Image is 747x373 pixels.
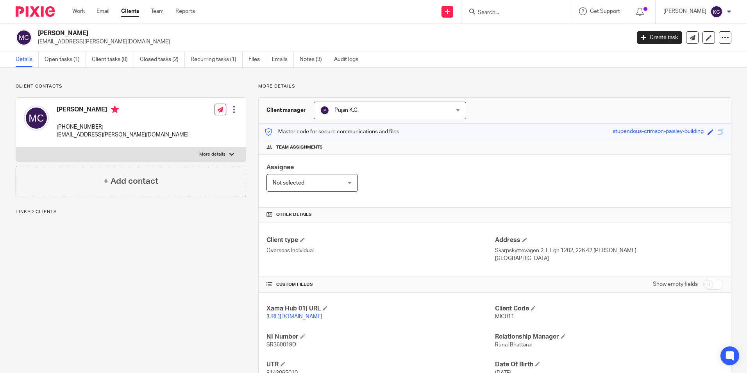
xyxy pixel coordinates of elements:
span: Runal Bhattarai [495,342,532,348]
a: Work [72,7,85,15]
h4: Xama Hub 01) URL [266,305,495,313]
a: Team [151,7,164,15]
a: Details [16,52,39,67]
a: Client tasks (0) [92,52,134,67]
span: Assignee [266,164,294,170]
a: Reports [175,7,195,15]
a: Emails [272,52,294,67]
p: Overseas Individual [266,247,495,255]
label: Show empty fields [653,280,698,288]
p: Master code for secure communications and files [264,128,399,136]
p: [PHONE_NUMBER] [57,123,189,131]
span: Not selected [273,180,304,186]
p: More details [258,83,731,90]
span: Get Support [590,9,620,14]
a: Email [97,7,109,15]
h4: + Add contact [104,175,158,187]
h4: [PERSON_NAME] [57,106,189,115]
h4: Address [495,236,723,244]
span: Other details [276,212,312,218]
span: Pujan K.C. [334,108,359,113]
span: Team assignments [276,144,323,151]
p: Client contacts [16,83,246,90]
a: Closed tasks (2) [140,52,185,67]
p: [EMAIL_ADDRESS][PERSON_NAME][DOMAIN_NAME] [57,131,189,139]
a: Audit logs [334,52,364,67]
h4: Date Of Birth [495,360,723,369]
a: [URL][DOMAIN_NAME] [266,314,322,319]
h3: Client manager [266,106,306,114]
img: svg%3E [16,29,32,46]
a: Open tasks (1) [45,52,86,67]
div: stupendous-crimson-paisley-building [613,127,704,136]
p: More details [199,151,225,158]
img: svg%3E [710,5,723,18]
p: Linked clients [16,209,246,215]
i: Primary [111,106,119,113]
input: Search [477,9,547,16]
a: Clients [121,7,139,15]
p: [PERSON_NAME] [663,7,706,15]
h4: Client type [266,236,495,244]
h4: Relationship Manager [495,333,723,341]
h4: CUSTOM FIELDS [266,282,495,288]
img: svg%3E [320,106,329,115]
a: Recurring tasks (1) [191,52,243,67]
a: Files [248,52,266,67]
img: svg%3E [24,106,49,131]
img: Pixie [16,6,55,17]
p: [GEOGRAPHIC_DATA] [495,255,723,262]
h4: Client Code [495,305,723,313]
span: MIC011 [495,314,514,319]
p: Skarpskyttevagen 2, E Lgh 1202, 226 42 [PERSON_NAME] [495,247,723,255]
h4: UTR [266,360,495,369]
span: SR360019D [266,342,296,348]
a: Notes (3) [300,52,328,67]
h4: NI Number [266,333,495,341]
h2: [PERSON_NAME] [38,29,508,38]
p: [EMAIL_ADDRESS][PERSON_NAME][DOMAIN_NAME] [38,38,625,46]
a: Create task [637,31,682,44]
